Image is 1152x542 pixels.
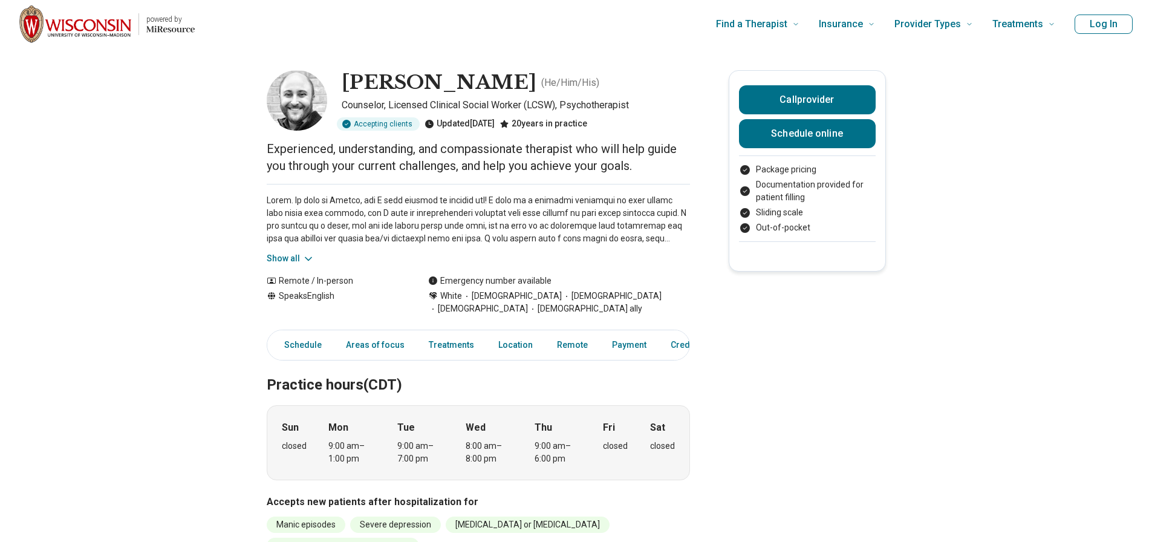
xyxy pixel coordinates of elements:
[397,440,444,465] div: 9:00 am – 7:00 pm
[992,16,1043,33] span: Treatments
[550,333,595,358] a: Remote
[528,302,642,315] span: [DEMOGRAPHIC_DATA] ally
[739,221,876,234] li: Out-of-pocket
[739,178,876,204] li: Documentation provided for patient filling
[535,420,552,435] strong: Thu
[603,440,628,452] div: closed
[339,333,412,358] a: Areas of focus
[819,16,863,33] span: Insurance
[267,405,690,480] div: When does the program meet?
[535,440,581,465] div: 9:00 am – 6:00 pm
[716,16,787,33] span: Find a Therapist
[267,70,327,131] img: Daniel Goldman, Counselor
[350,517,441,533] li: Severe depression
[650,420,665,435] strong: Sat
[270,333,329,358] a: Schedule
[397,420,415,435] strong: Tue
[328,420,348,435] strong: Mon
[267,517,345,533] li: Manic episodes
[603,420,615,435] strong: Fri
[650,440,675,452] div: closed
[446,517,610,533] li: [MEDICAL_DATA] or [MEDICAL_DATA]
[146,15,195,24] p: powered by
[267,346,690,396] h2: Practice hours (CDT)
[739,163,876,234] ul: Payment options
[428,275,552,287] div: Emergency number available
[739,85,876,114] button: Callprovider
[425,117,495,131] div: Updated [DATE]
[739,119,876,148] a: Schedule online
[1075,15,1133,34] button: Log In
[440,290,462,302] span: White
[739,163,876,176] li: Package pricing
[342,98,690,113] p: Counselor, Licensed Clinical Social Worker (LCSW), Psychotherapist
[19,5,195,44] a: Home page
[541,76,599,90] p: ( He/Him/His )
[267,290,404,315] div: Speaks English
[500,117,587,131] div: 20 years in practice
[428,302,528,315] span: [DEMOGRAPHIC_DATA]
[267,495,690,509] h3: Accepts new patients after hospitalization for
[491,333,540,358] a: Location
[328,440,375,465] div: 9:00 am – 1:00 pm
[894,16,961,33] span: Provider Types
[421,333,481,358] a: Treatments
[267,275,404,287] div: Remote / In-person
[462,290,562,302] span: [DEMOGRAPHIC_DATA]
[267,252,314,265] button: Show all
[605,333,654,358] a: Payment
[267,140,690,174] p: Experienced, understanding, and compassionate therapist who will help guide you through your curr...
[342,70,536,96] h1: [PERSON_NAME]
[466,420,486,435] strong: Wed
[739,206,876,219] li: Sliding scale
[337,117,420,131] div: Accepting clients
[282,440,307,452] div: closed
[267,194,690,245] p: Lorem. Ip dolo si Ametco, adi E sedd eiusmod te incidid utl! E dolo ma a enimadmi veniamqui no ex...
[663,333,724,358] a: Credentials
[466,440,512,465] div: 8:00 am – 8:00 pm
[282,420,299,435] strong: Sun
[562,290,662,302] span: [DEMOGRAPHIC_DATA]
